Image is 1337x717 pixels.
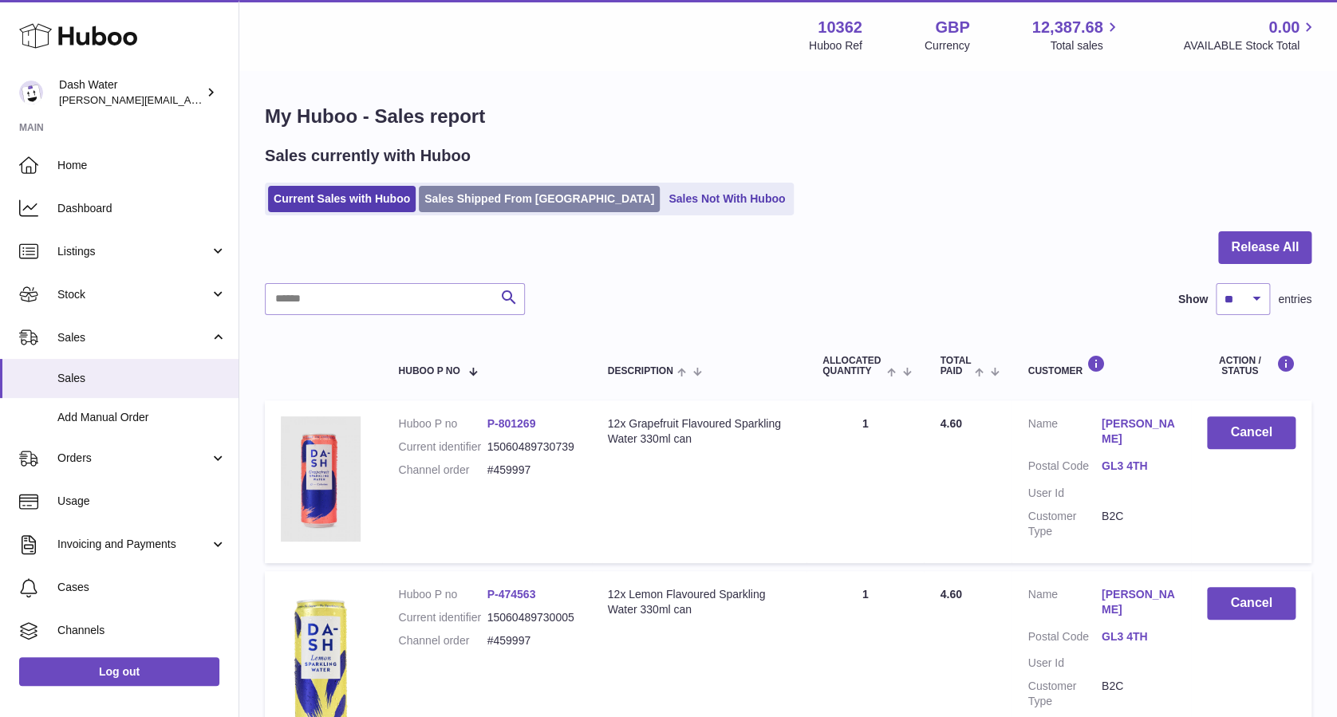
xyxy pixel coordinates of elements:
a: 12,387.68 Total sales [1031,17,1121,53]
dt: Channel order [398,463,487,478]
strong: GBP [935,17,969,38]
dt: Customer Type [1027,509,1101,539]
dt: Current identifier [398,439,487,455]
dd: B2C [1102,509,1175,539]
a: P-801269 [487,417,536,430]
dt: Channel order [398,633,487,648]
a: [PERSON_NAME] [1102,587,1175,617]
a: P-474563 [487,588,536,601]
button: Cancel [1207,416,1296,449]
div: Huboo Ref [809,38,862,53]
img: 103621724231836.png [281,416,361,542]
span: Home [57,158,227,173]
dd: #459997 [487,633,576,648]
div: Action / Status [1207,355,1296,376]
a: [PERSON_NAME] [1102,416,1175,447]
a: Log out [19,657,219,686]
span: ALLOCATED Quantity [822,356,883,376]
span: Usage [57,494,227,509]
dt: Name [1027,416,1101,451]
strong: 10362 [818,17,862,38]
span: 0.00 [1268,17,1300,38]
dd: 15060489730739 [487,439,576,455]
span: Sales [57,330,210,345]
dt: Name [1027,587,1101,621]
img: james@dash-water.com [19,81,43,104]
a: Sales Shipped From [GEOGRAPHIC_DATA] [419,186,660,212]
div: 12x Lemon Flavoured Sparkling Water 330ml can [608,587,791,617]
span: 12,387.68 [1031,17,1102,38]
span: Total paid [940,356,971,376]
dt: User Id [1027,486,1101,501]
span: Channels [57,623,227,638]
span: Huboo P no [398,366,459,376]
a: GL3 4TH [1102,629,1175,644]
span: Dashboard [57,201,227,216]
span: 4.60 [940,417,961,430]
button: Cancel [1207,587,1296,620]
a: Current Sales with Huboo [268,186,416,212]
dt: Postal Code [1027,459,1101,478]
span: Orders [57,451,210,466]
dt: Customer Type [1027,679,1101,709]
span: 4.60 [940,588,961,601]
span: Listings [57,244,210,259]
div: Customer [1027,355,1175,376]
span: Stock [57,287,210,302]
a: GL3 4TH [1102,459,1175,474]
span: [PERSON_NAME][EMAIL_ADDRESS][DOMAIN_NAME] [59,93,320,106]
dt: Huboo P no [398,587,487,602]
dt: Postal Code [1027,629,1101,648]
span: AVAILABLE Stock Total [1183,38,1318,53]
span: Total sales [1050,38,1121,53]
span: Cases [57,580,227,595]
span: entries [1278,292,1311,307]
div: Currency [925,38,970,53]
h1: My Huboo - Sales report [265,104,1311,129]
span: Sales [57,371,227,386]
h2: Sales currently with Huboo [265,145,471,167]
div: Dash Water [59,77,203,108]
dd: 15060489730005 [487,610,576,625]
td: 1 [807,400,924,562]
dd: B2C [1102,679,1175,709]
span: Invoicing and Payments [57,537,210,552]
a: 0.00 AVAILABLE Stock Total [1183,17,1318,53]
span: Add Manual Order [57,410,227,425]
dt: User Id [1027,656,1101,671]
span: Description [608,366,673,376]
dt: Current identifier [398,610,487,625]
a: Sales Not With Huboo [663,186,791,212]
div: 12x Grapefruit Flavoured Sparkling Water 330ml can [608,416,791,447]
button: Release All [1218,231,1311,264]
dd: #459997 [487,463,576,478]
label: Show [1178,292,1208,307]
dt: Huboo P no [398,416,487,431]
